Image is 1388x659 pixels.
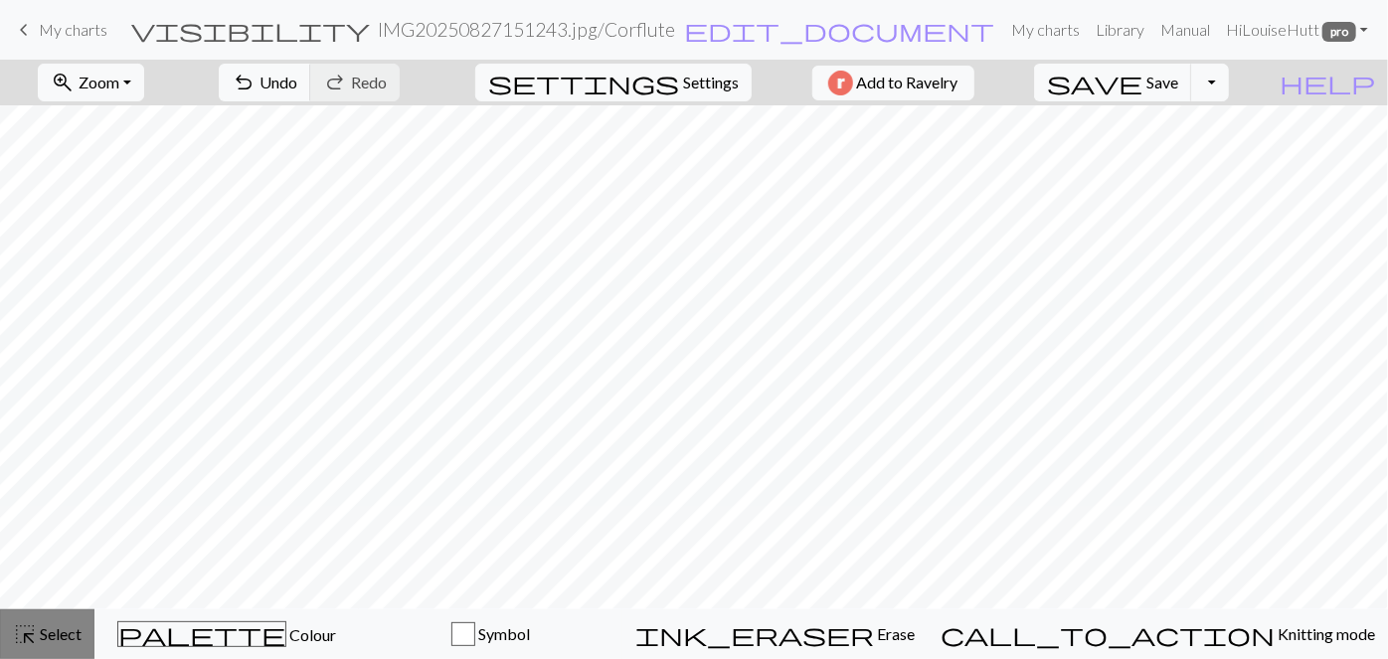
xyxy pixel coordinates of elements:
[118,620,285,648] span: palette
[1088,10,1152,50] a: Library
[131,16,370,44] span: visibility
[1146,73,1178,91] span: Save
[1322,22,1356,42] span: pro
[13,620,37,648] span: highlight_alt
[286,625,336,644] span: Colour
[635,620,874,648] span: ink_eraser
[12,13,107,47] a: My charts
[1275,624,1375,643] span: Knitting mode
[1003,10,1088,50] a: My charts
[941,620,1275,648] span: call_to_action
[39,20,107,39] span: My charts
[37,624,82,643] span: Select
[683,71,739,94] span: Settings
[928,609,1388,659] button: Knitting mode
[684,16,994,44] span: edit_document
[359,609,623,659] button: Symbol
[38,64,144,101] button: Zoom
[857,71,958,95] span: Add to Ravelry
[219,64,311,101] button: Undo
[828,71,853,95] img: Ravelry
[812,66,974,100] button: Add to Ravelry
[488,71,679,94] i: Settings
[378,18,675,41] h2: IMG20250827151243.jpg / Corflute
[1218,10,1376,50] a: HiLouiseHutt pro
[94,609,359,659] button: Colour
[12,16,36,44] span: keyboard_arrow_left
[1280,69,1375,96] span: help
[475,64,752,101] button: SettingsSettings
[488,69,679,96] span: settings
[79,73,119,91] span: Zoom
[1152,10,1218,50] a: Manual
[475,624,530,643] span: Symbol
[874,624,915,643] span: Erase
[622,609,928,659] button: Erase
[1047,69,1142,96] span: save
[260,73,297,91] span: Undo
[1034,64,1192,101] button: Save
[51,69,75,96] span: zoom_in
[232,69,256,96] span: undo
